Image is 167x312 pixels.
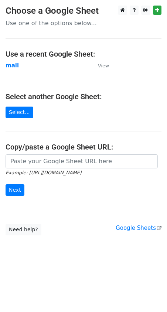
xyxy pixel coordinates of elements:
a: Select... [6,107,33,118]
input: Next [6,184,24,196]
a: View [91,62,109,69]
input: Paste your Google Sheet URL here [6,154,158,168]
a: Need help? [6,224,41,235]
p: Use one of the options below... [6,19,161,27]
a: Google Sheets [116,225,161,231]
h4: Copy/paste a Google Sheet URL: [6,142,161,151]
h4: Select another Google Sheet: [6,92,161,101]
h3: Choose a Google Sheet [6,6,161,16]
h4: Use a recent Google Sheet: [6,50,161,58]
small: View [98,63,109,68]
a: mail [6,62,19,69]
small: Example: [URL][DOMAIN_NAME] [6,170,81,175]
